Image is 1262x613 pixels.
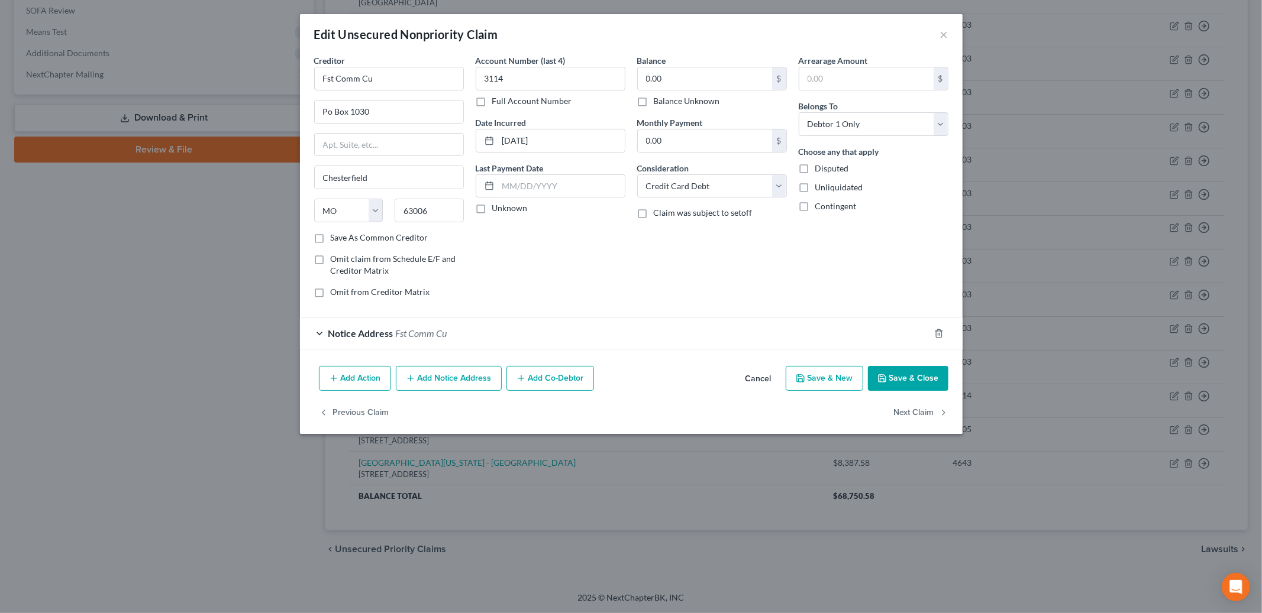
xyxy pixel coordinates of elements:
[772,129,786,152] div: $
[476,162,544,174] label: Last Payment Date
[506,366,594,391] button: Add Co-Debtor
[476,67,625,90] input: XXXX
[940,27,948,41] button: ×
[815,182,863,192] span: Unliquidated
[637,162,689,174] label: Consideration
[637,54,666,67] label: Balance
[815,163,849,173] span: Disputed
[396,366,502,391] button: Add Notice Address
[786,366,863,391] button: Save & New
[799,67,934,90] input: 0.00
[637,116,703,129] label: Monthly Payment
[799,54,868,67] label: Arrearage Amount
[799,145,879,158] label: Choose any that apply
[492,202,528,214] label: Unknown
[314,56,346,66] span: Creditor
[799,101,838,111] span: Belongs To
[772,67,786,90] div: $
[331,254,456,275] span: Omit claim from Schedule E/F and Creditor Matrix
[638,129,772,152] input: 0.00
[1222,573,1250,601] div: Open Intercom Messenger
[315,134,463,156] input: Apt, Suite, etc...
[654,95,720,107] label: Balance Unknown
[476,116,527,129] label: Date Incurred
[868,366,948,391] button: Save & Close
[319,366,391,391] button: Add Action
[315,100,463,123] input: Enter address...
[498,175,625,197] input: MM/DD/YYYY
[395,199,464,222] input: Enter zip...
[815,201,857,211] span: Contingent
[736,367,781,391] button: Cancel
[314,26,498,43] div: Edit Unsecured Nonpriority Claim
[331,287,430,297] span: Omit from Creditor Matrix
[396,327,447,339] span: Fst Comm Cu
[319,400,389,425] button: Previous Claim
[654,207,753,218] span: Claim was subject to setoff
[638,67,772,90] input: 0.00
[314,67,464,90] input: Search creditor by name...
[331,232,428,244] label: Save As Common Creditor
[492,95,572,107] label: Full Account Number
[476,54,566,67] label: Account Number (last 4)
[894,400,948,425] button: Next Claim
[315,166,463,189] input: Enter city...
[934,67,948,90] div: $
[328,327,393,339] span: Notice Address
[498,129,625,152] input: MM/DD/YYYY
